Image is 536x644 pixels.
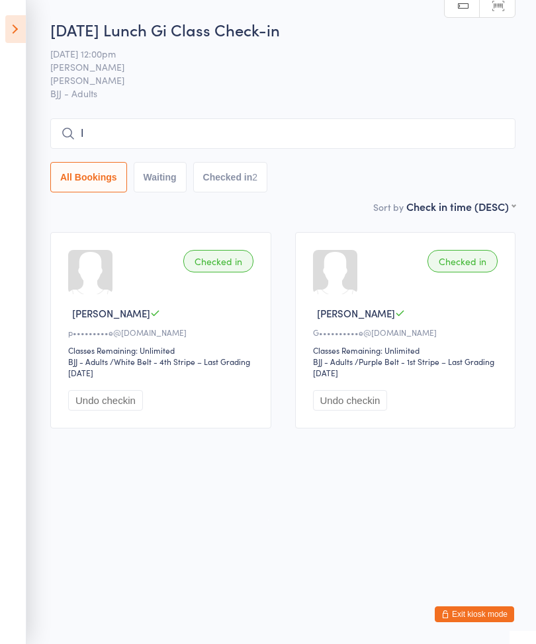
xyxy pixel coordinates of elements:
span: [DATE] 12:00pm [50,47,495,60]
div: Classes Remaining: Unlimited [313,344,502,356]
div: p•••••••••e@[DOMAIN_NAME] [68,327,257,338]
div: G••••••••••e@[DOMAIN_NAME] [313,327,502,338]
span: / Purple Belt - 1st Stripe – Last Grading [DATE] [313,356,494,378]
input: Search [50,118,515,149]
div: BJJ - Adults [313,356,353,367]
div: Checked in [183,250,253,272]
div: BJJ - Adults [68,356,108,367]
span: [PERSON_NAME] [317,306,395,320]
button: Undo checkin [313,390,388,411]
button: Undo checkin [68,390,143,411]
div: 2 [252,172,257,182]
span: [PERSON_NAME] [72,306,150,320]
button: Exit kiosk mode [435,606,514,622]
span: [PERSON_NAME] [50,73,495,87]
div: Classes Remaining: Unlimited [68,344,257,356]
div: Checked in [427,250,498,272]
h2: [DATE] Lunch Gi Class Check-in [50,19,515,40]
button: Checked in2 [193,162,268,192]
label: Sort by [373,200,404,214]
span: / White Belt - 4th Stripe – Last Grading [DATE] [68,356,250,378]
div: Check in time (DESC) [406,199,515,214]
span: [PERSON_NAME] [50,60,495,73]
button: Waiting [134,162,187,192]
button: All Bookings [50,162,127,192]
span: BJJ - Adults [50,87,515,100]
